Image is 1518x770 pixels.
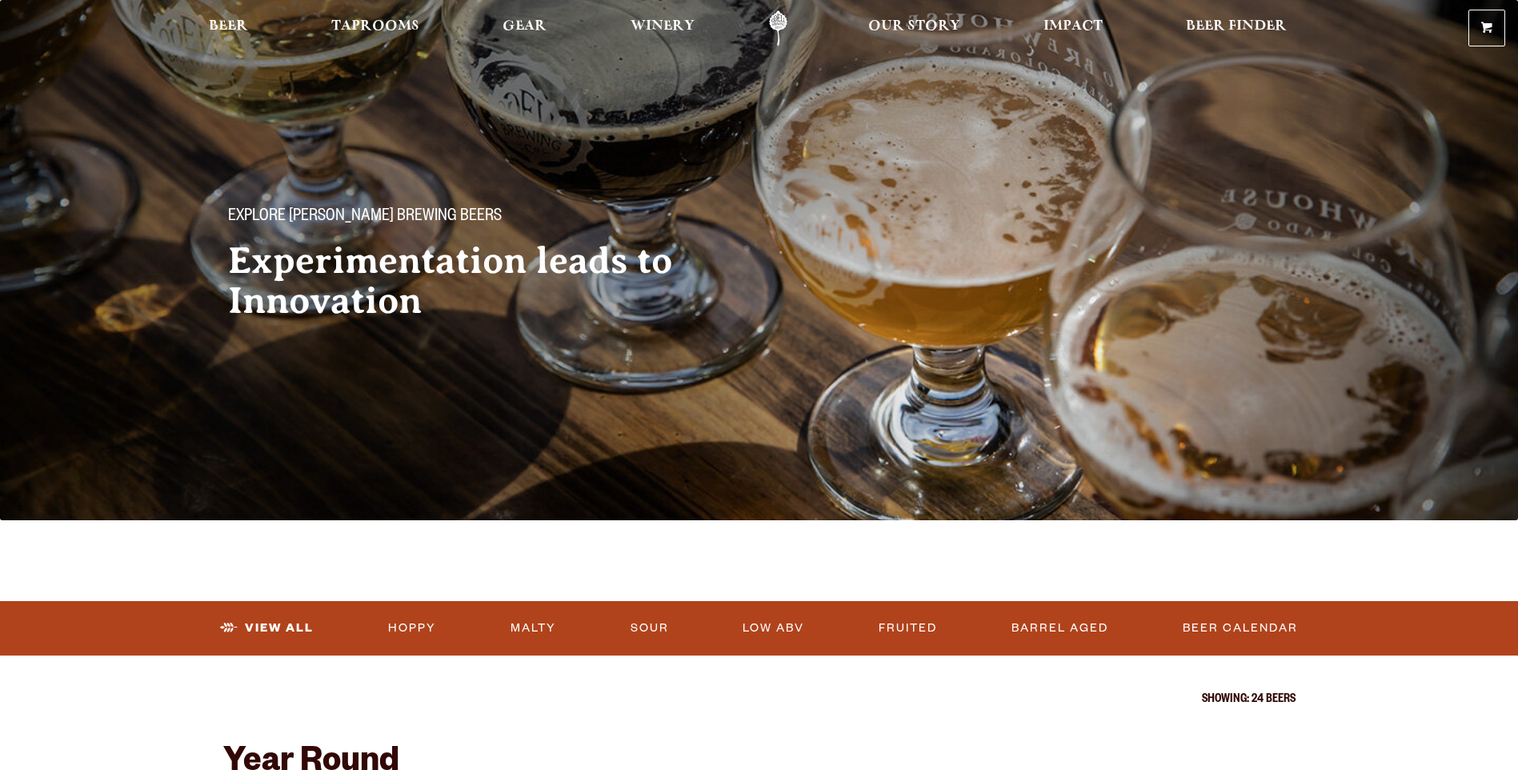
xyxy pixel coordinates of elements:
a: Beer Calendar [1176,610,1304,647]
a: Impact [1033,10,1113,46]
a: Sour [624,610,675,647]
a: Barrel Aged [1005,610,1115,647]
a: Odell Home [748,10,808,46]
span: Explore [PERSON_NAME] Brewing Beers [228,207,502,228]
a: Gear [492,10,557,46]
a: Our Story [858,10,971,46]
span: Impact [1043,20,1103,33]
a: Hoppy [382,610,443,647]
a: Taprooms [321,10,430,46]
span: Beer Finder [1186,20,1287,33]
a: Low ABV [736,610,811,647]
a: View All [214,610,320,647]
a: Malty [504,610,563,647]
span: Beer [209,20,248,33]
a: Beer [198,10,258,46]
h2: Experimentation leads to Innovation [228,241,727,321]
a: Winery [620,10,705,46]
a: Fruited [872,610,943,647]
span: Our Story [868,20,960,33]
span: Taprooms [331,20,419,33]
span: Winery [631,20,695,33]
span: Gear [503,20,547,33]
a: Beer Finder [1176,10,1297,46]
p: Showing: 24 Beers [223,694,1296,707]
